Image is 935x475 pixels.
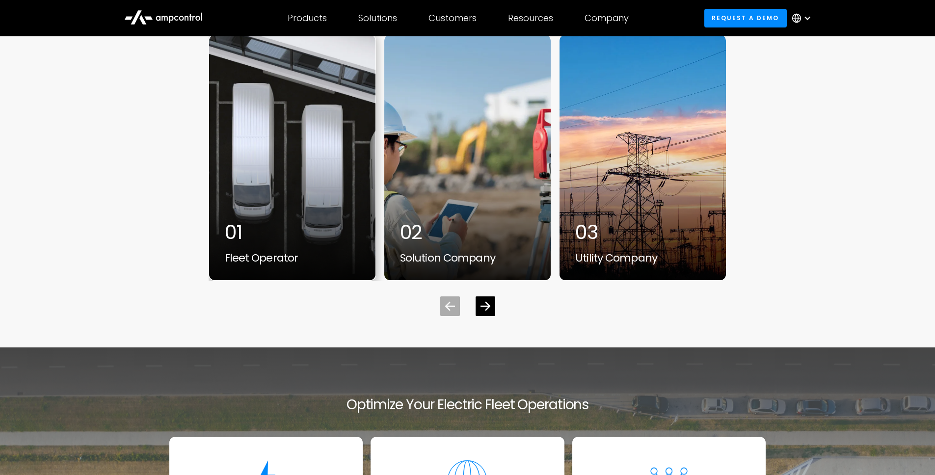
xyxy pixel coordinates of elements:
div: 03 [575,220,710,244]
div: Company [585,13,629,24]
div: Next slide [476,296,495,316]
div: 1 / 5 [209,34,376,281]
div: 02 [400,220,535,244]
div: Products [288,13,327,24]
a: Smart charging for utilities 03Utility Company [559,34,726,281]
div: Solution Company [400,252,535,264]
div: Utility Company [575,252,710,264]
h2: Optimize Your Electric Fleet Operations [169,396,766,413]
div: Customers [428,13,477,24]
div: Previous slide [440,296,460,316]
div: 2 / 5 [384,34,551,281]
a: Request a demo [704,9,787,27]
div: 3 / 5 [559,34,726,281]
div: 01 [225,220,360,244]
a: two people analyzing construction for an EV infrastructure02Solution Company [384,34,551,281]
div: Solutions [358,13,397,24]
div: Resources [508,13,553,24]
div: Fleet Operator [225,252,360,264]
a: electric vehicle fleet - Ampcontrol smart charging01Fleet Operator [209,34,376,281]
